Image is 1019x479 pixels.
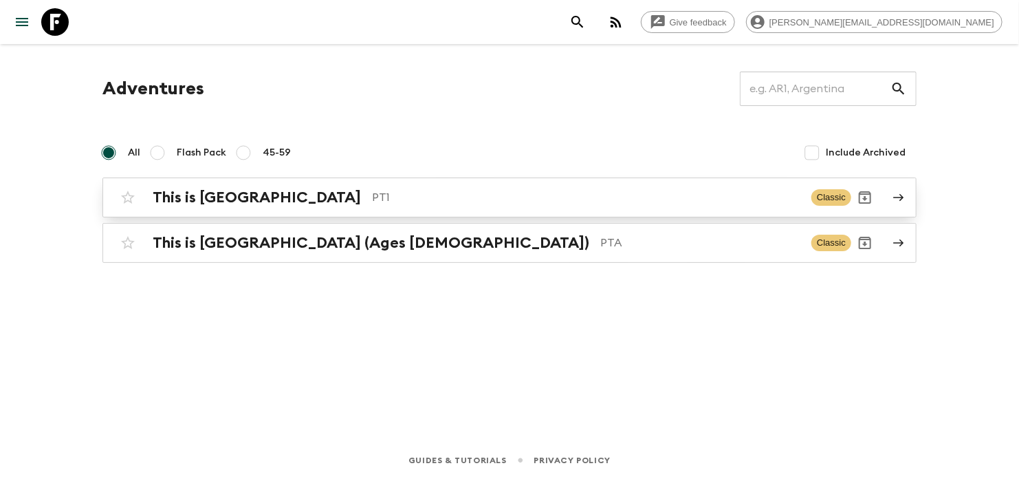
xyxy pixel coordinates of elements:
h1: Adventures [102,75,204,103]
button: menu [8,8,36,36]
button: Archive [851,229,879,257]
button: search adventures [564,8,591,36]
h2: This is [GEOGRAPHIC_DATA] [153,189,361,206]
a: Privacy Policy [534,453,611,468]
span: Include Archived [826,146,906,160]
span: [PERSON_NAME][EMAIL_ADDRESS][DOMAIN_NAME] [762,17,1002,28]
span: Classic [811,235,851,251]
button: Archive [851,184,879,211]
span: Classic [811,189,851,206]
a: This is [GEOGRAPHIC_DATA]PT1ClassicArchive [102,178,917,217]
div: [PERSON_NAME][EMAIL_ADDRESS][DOMAIN_NAME] [746,11,1002,33]
a: Guides & Tutorials [408,453,507,468]
input: e.g. AR1, Argentina [740,70,890,108]
span: Flash Pack [177,146,226,160]
p: PT1 [372,189,800,206]
a: Give feedback [641,11,735,33]
p: PTA [600,235,800,251]
a: This is [GEOGRAPHIC_DATA] (Ages [DEMOGRAPHIC_DATA])PTAClassicArchive [102,223,917,263]
span: Give feedback [662,17,734,28]
span: All [128,146,140,160]
h2: This is [GEOGRAPHIC_DATA] (Ages [DEMOGRAPHIC_DATA]) [153,234,589,252]
span: 45-59 [263,146,291,160]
